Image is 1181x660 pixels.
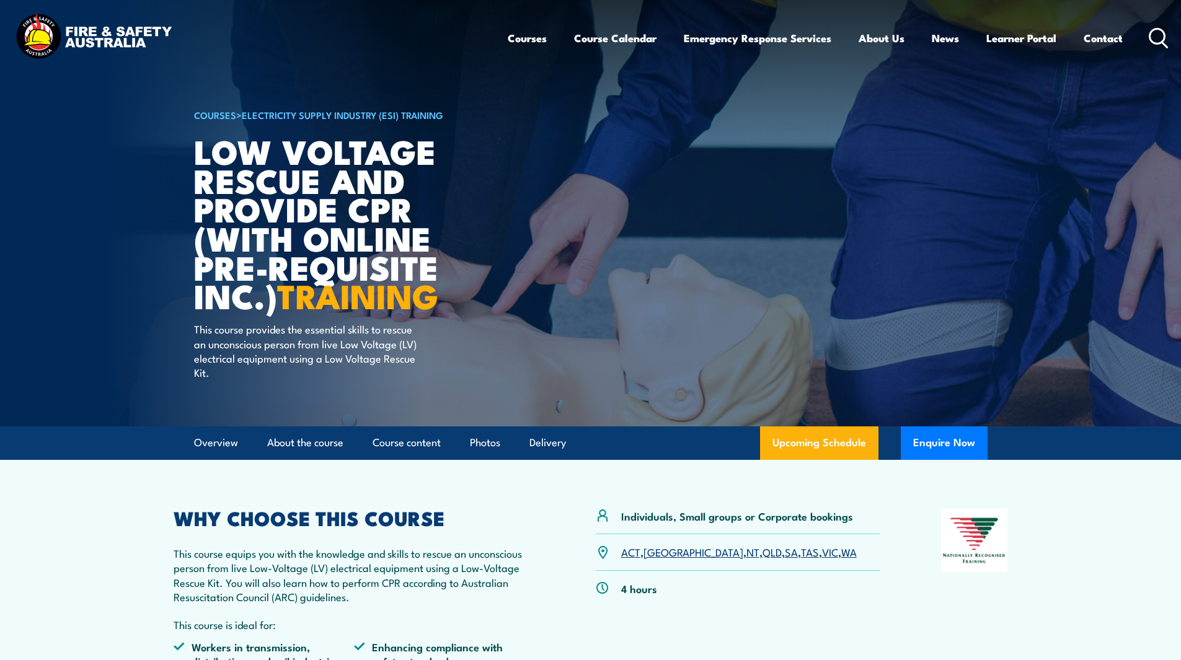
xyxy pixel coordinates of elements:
[529,426,566,459] a: Delivery
[194,322,420,380] p: This course provides the essential skills to rescue an unconscious person from live Low Voltage (...
[684,22,831,55] a: Emergency Response Services
[621,509,853,523] p: Individuals, Small groups or Corporate bookings
[194,426,238,459] a: Overview
[174,546,536,604] p: This course equips you with the knowledge and skills to rescue an unconscious person from live Lo...
[644,544,743,559] a: [GEOGRAPHIC_DATA]
[822,544,838,559] a: VIC
[621,581,657,596] p: 4 hours
[174,617,536,631] p: This course is ideal for:
[174,509,536,526] h2: WHY CHOOSE THIS COURSE
[760,426,878,460] a: Upcoming Schedule
[785,544,798,559] a: SA
[508,22,547,55] a: Courses
[841,544,857,559] a: WA
[470,426,500,459] a: Photos
[621,545,857,559] p: , , , , , , ,
[373,426,441,459] a: Course content
[932,22,959,55] a: News
[194,136,500,310] h1: Low Voltage Rescue and Provide CPR (with online Pre-requisite inc.)
[901,426,988,460] button: Enquire Now
[801,544,819,559] a: TAS
[859,22,905,55] a: About Us
[242,108,443,121] a: Electricity Supply Industry (ESI) Training
[194,108,236,121] a: COURSES
[746,544,759,559] a: NT
[763,544,782,559] a: QLD
[986,22,1056,55] a: Learner Portal
[941,509,1008,572] img: Nationally Recognised Training logo.
[574,22,657,55] a: Course Calendar
[277,269,438,320] strong: TRAINING
[621,544,640,559] a: ACT
[267,426,343,459] a: About the course
[194,107,500,122] h6: >
[1084,22,1123,55] a: Contact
